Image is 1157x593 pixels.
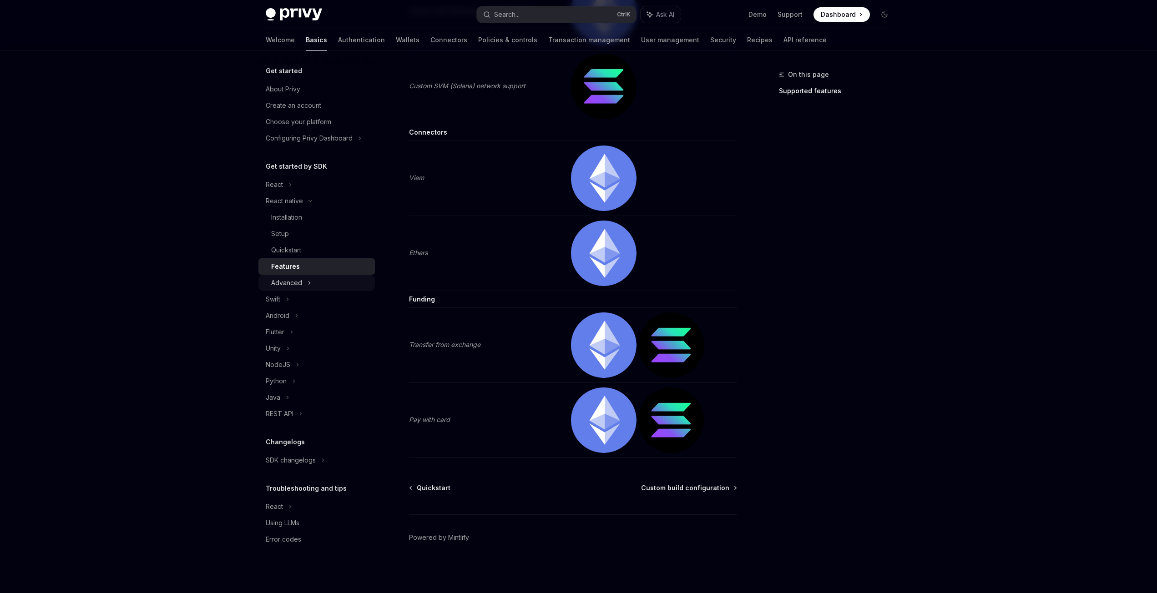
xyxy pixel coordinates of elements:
a: Quickstart [410,483,450,492]
span: Ctrl K [617,11,631,18]
a: Quickstart [258,242,375,258]
div: Python [266,376,287,387]
span: Quickstart [417,483,450,492]
strong: Connectors [409,128,447,136]
a: Error codes [258,531,375,548]
a: Dashboard [813,7,870,22]
div: React [266,501,283,512]
em: Transfer from exchange [409,341,480,348]
img: solana.png [638,387,704,453]
a: User management [641,29,699,51]
a: Welcome [266,29,295,51]
button: Toggle dark mode [877,7,892,22]
a: Basics [306,29,327,51]
a: Choose your platform [258,114,375,130]
div: Java [266,392,280,403]
span: Dashboard [821,10,856,19]
img: ethereum.png [571,146,637,211]
span: Ask AI [656,10,674,19]
div: Flutter [266,327,284,337]
img: dark logo [266,8,322,21]
div: REST API [266,408,293,419]
h5: Get started by SDK [266,161,327,172]
div: SDK changelogs [266,455,316,466]
div: React [266,179,283,190]
a: Transaction management [548,29,630,51]
div: Android [266,310,289,321]
div: Create an account [266,100,321,111]
a: Powered by Mintlify [409,533,469,542]
a: Security [710,29,736,51]
div: NodeJS [266,359,290,370]
div: React native [266,196,303,206]
img: ethereum.png [571,312,637,378]
a: Demo [748,10,767,19]
div: Features [271,261,300,272]
a: Policies & controls [478,29,537,51]
a: About Privy [258,81,375,97]
a: Connectors [430,29,467,51]
em: Ethers [409,249,428,256]
div: Advanced [271,277,302,288]
div: Choose your platform [266,116,331,127]
img: ethereum.png [571,221,637,286]
em: Viem [409,174,424,181]
span: Custom build configuration [641,483,729,492]
img: ethereum.png [571,387,637,453]
a: Authentication [338,29,385,51]
img: solana.png [638,312,704,378]
h5: Get started [266,65,302,76]
div: Unity [266,343,281,354]
a: Wallets [396,29,419,51]
span: On this page [788,69,829,80]
a: Features [258,258,375,275]
h5: Troubleshooting and tips [266,483,347,494]
div: Installation [271,212,302,223]
div: Setup [271,228,289,239]
div: Search... [494,9,520,20]
div: Quickstart [271,245,301,256]
h5: Changelogs [266,437,305,447]
a: API reference [783,29,827,51]
a: Setup [258,226,375,242]
a: Custom build configuration [641,483,736,492]
button: Ask AI [641,6,681,23]
em: Pay with card [409,416,450,423]
a: Installation [258,209,375,226]
a: Support [778,10,803,19]
div: Using LLMs [266,518,299,528]
div: Error codes [266,534,301,545]
img: solana.png [571,54,637,119]
button: Search...CtrlK [477,6,636,23]
em: Custom SVM (Solana) network support [409,82,525,90]
a: Supported features [779,84,899,98]
strong: Funding [409,295,435,303]
a: Create an account [258,97,375,114]
div: About Privy [266,84,300,95]
div: Swift [266,294,280,305]
a: Using LLMs [258,515,375,531]
div: Configuring Privy Dashboard [266,133,353,144]
a: Recipes [747,29,773,51]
